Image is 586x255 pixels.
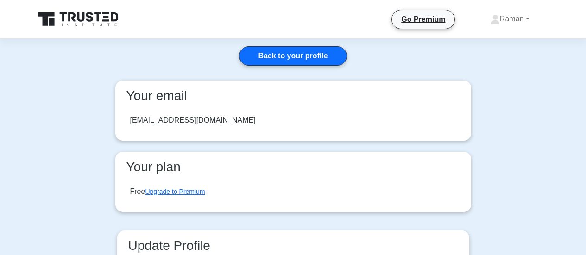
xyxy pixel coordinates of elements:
h3: Your email [123,88,464,104]
div: Free [130,186,205,197]
a: Upgrade to Premium [145,188,205,195]
a: Back to your profile [239,46,347,66]
div: [EMAIL_ADDRESS][DOMAIN_NAME] [130,115,256,126]
h3: Your plan [123,159,464,175]
a: Raman [468,10,552,28]
a: Go Premium [396,13,451,25]
h3: Update Profile [125,238,462,254]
